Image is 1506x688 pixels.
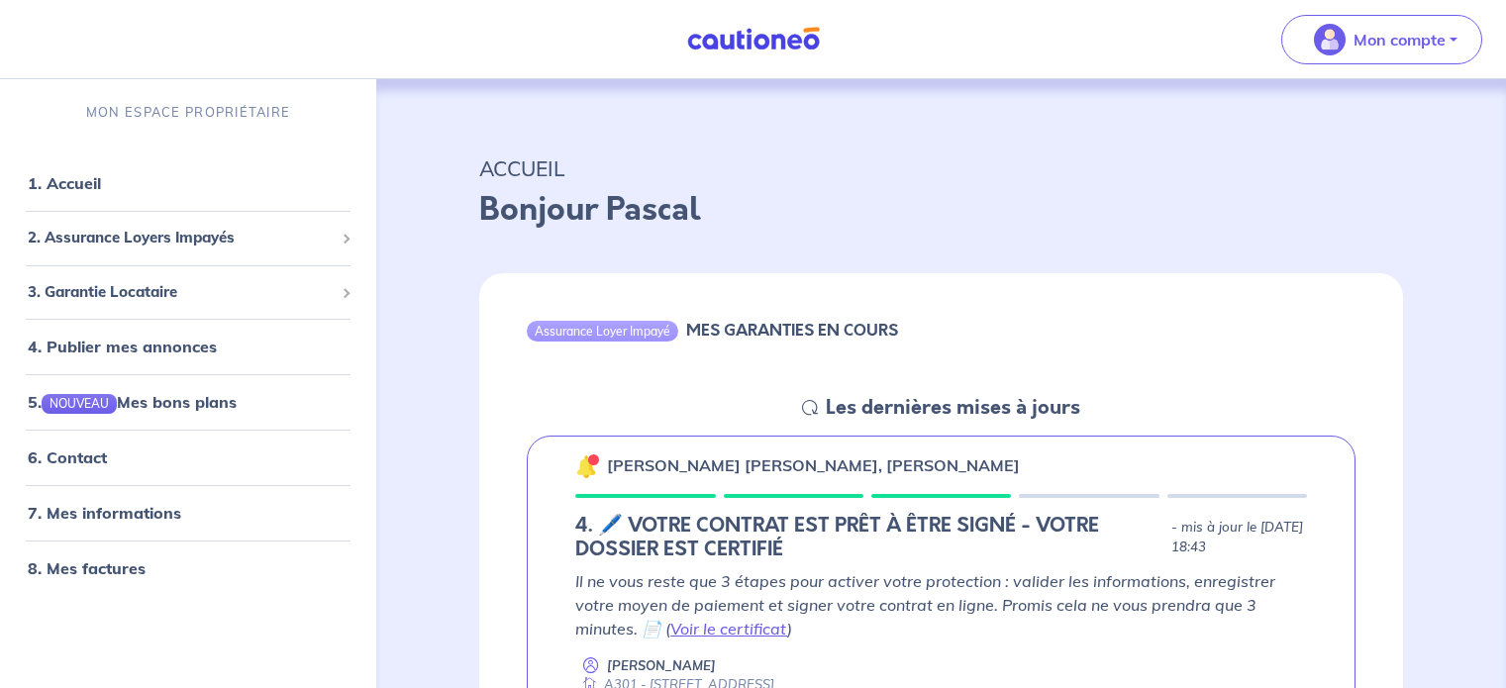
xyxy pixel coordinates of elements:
div: state: CONTRACT-INFO-IN-PROGRESS, Context: NEW,CHOOSE-CERTIFICATE,RELATIONSHIP,LESSOR-DOCUMENTS [575,514,1307,561]
div: 1. Accueil [8,163,368,203]
p: MON ESPACE PROPRIÉTAIRE [86,103,290,122]
h5: 4. 🖊️ VOTRE CONTRAT EST PRÊT À ÊTRE SIGNÉ - VOTRE DOSSIER EST CERTIFIÉ [575,514,1163,561]
div: 5.NOUVEAUMes bons plans [8,382,368,422]
img: illu_account_valid_menu.svg [1314,24,1346,55]
a: Voir le certificat [670,619,787,639]
h6: MES GARANTIES EN COURS [686,321,898,340]
img: 🔔 [575,454,599,478]
button: illu_account_valid_menu.svgMon compte [1281,15,1482,64]
div: 3. Garantie Locataire [8,273,368,312]
a: 8. Mes factures [28,558,146,578]
span: 3. Garantie Locataire [28,281,334,304]
h5: Les dernières mises à jours [826,396,1080,420]
p: [PERSON_NAME] [PERSON_NAME], [PERSON_NAME] [607,453,1020,477]
div: 6. Contact [8,438,368,477]
p: Mon compte [1354,28,1446,51]
a: 7. Mes informations [28,503,181,523]
a: 4. Publier mes annonces [28,337,217,356]
p: Il ne vous reste que 3 étapes pour activer votre protection : valider les informations, enregistr... [575,569,1307,640]
img: Cautioneo [679,27,828,51]
div: Assurance Loyer Impayé [527,321,678,341]
div: 2. Assurance Loyers Impayés [8,219,368,257]
div: 7. Mes informations [8,493,368,533]
p: ACCUEIL [479,150,1403,186]
a: 1. Accueil [28,173,101,193]
div: 4. Publier mes annonces [8,327,368,366]
span: 2. Assurance Loyers Impayés [28,227,334,249]
div: 8. Mes factures [8,548,368,588]
a: 6. Contact [28,447,107,467]
p: [PERSON_NAME] [607,656,716,675]
p: - mis à jour le [DATE] 18:43 [1171,518,1307,557]
a: 5.NOUVEAUMes bons plans [28,392,237,412]
p: Bonjour Pascal [479,186,1403,234]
